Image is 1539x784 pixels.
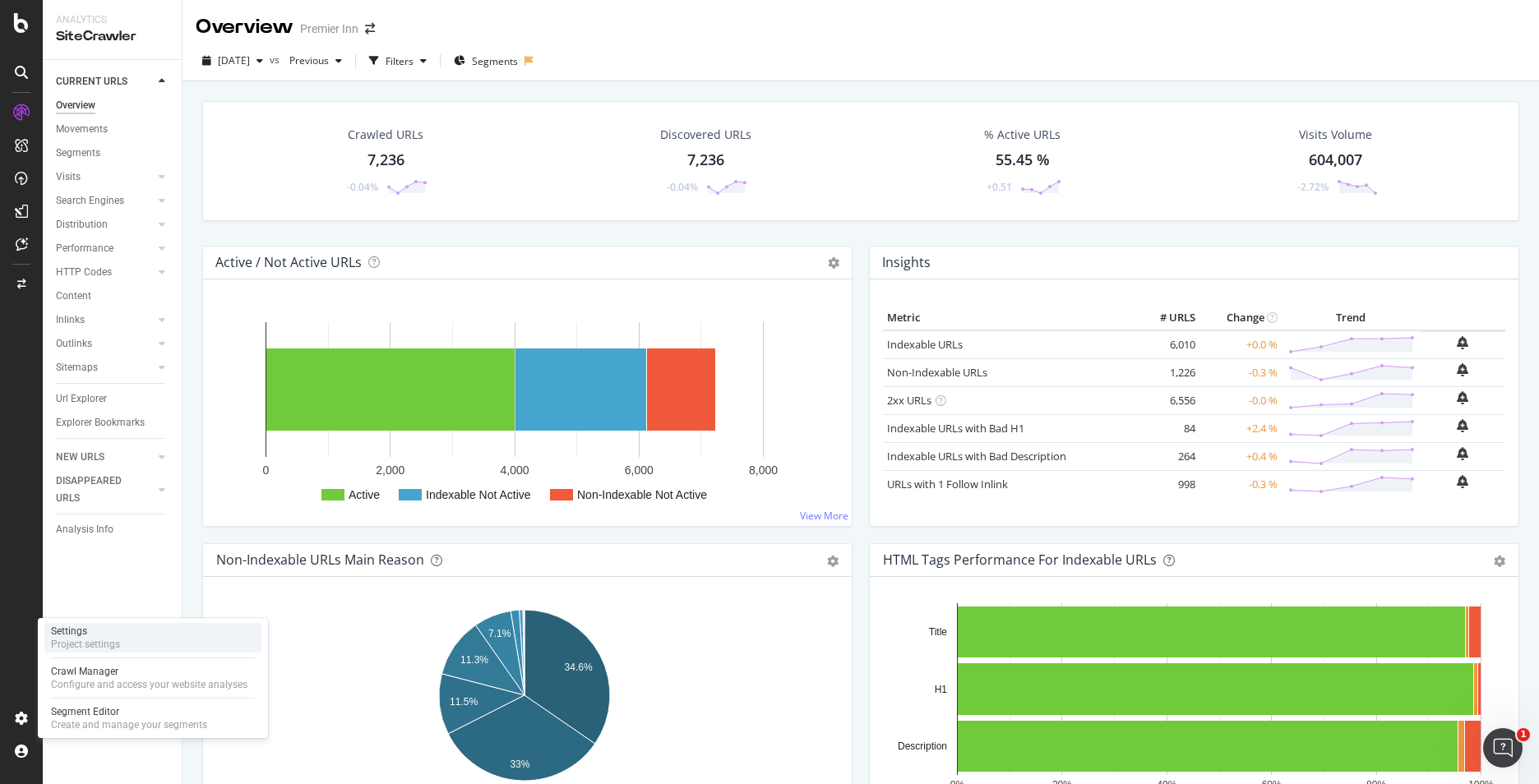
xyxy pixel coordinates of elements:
div: SiteCrawler [56,27,169,46]
a: URLs with 1 Follow Inlink [887,477,1008,491]
a: Content [56,288,170,305]
div: gear [1494,556,1505,567]
a: Performance [56,240,154,257]
div: Outlinks [56,335,92,353]
th: # URLS [1134,306,1199,330]
text: Description [898,740,947,752]
div: Sitemaps [56,359,98,376]
div: Filters [386,54,414,68]
td: -0.3 % [1199,358,1282,386]
a: Movements [56,121,170,138]
button: Previous [283,48,349,74]
div: +0.51 [987,180,1012,194]
a: View More [800,509,848,523]
td: 84 [1134,414,1199,442]
div: Visits [56,168,81,186]
div: Create and manage your segments [51,718,207,731]
a: Search Engines [56,192,154,210]
a: Inlinks [56,311,154,329]
div: HTML Tags Performance for Indexable URLs [883,551,1157,568]
button: [DATE] [196,48,270,74]
a: Visits [56,168,154,186]
a: Indexable URLs [887,337,963,352]
iframe: Intercom live chat [1483,728,1523,768]
div: % Active URLs [984,127,1061,143]
div: bell-plus [1457,419,1468,432]
a: Segments [56,145,170,162]
div: arrow-right-arrow-left [365,23,375,35]
text: H1 [935,684,948,695]
div: Premier Inn [300,21,358,37]
div: HTTP Codes [56,264,112,281]
button: Filters [363,48,433,74]
a: Explorer Bookmarks [56,414,170,431]
div: bell-plus [1457,475,1468,488]
text: Active [349,488,380,501]
td: 264 [1134,442,1199,470]
span: Segments [472,54,518,68]
a: Indexable URLs with Bad H1 [887,421,1024,436]
span: vs [270,53,283,67]
div: 7,236 [367,150,404,171]
text: 2,000 [376,463,404,477]
text: 8,000 [749,463,778,477]
div: Segment Editor [51,705,207,718]
div: Explorer Bookmarks [56,414,145,431]
div: 604,007 [1309,150,1362,171]
a: HTTP Codes [56,264,154,281]
div: -2.72% [1297,180,1329,194]
div: Crawl Manager [51,665,247,678]
td: +0.4 % [1199,442,1282,470]
div: bell-plus [1457,391,1468,404]
div: Analysis Info [56,521,113,538]
h4: Insights [882,251,931,274]
text: Title [929,626,948,638]
div: bell-plus [1457,363,1468,376]
div: Movements [56,121,108,138]
span: 2025 Oct. 6th [218,53,250,67]
td: 6,010 [1134,330,1199,359]
div: Analytics [56,13,169,27]
td: 1,226 [1134,358,1199,386]
div: Settings [51,625,120,638]
a: 2xx URLs [887,393,931,408]
div: Segments [56,145,100,162]
div: 7,236 [687,150,724,171]
text: 34.6% [565,662,593,673]
td: 6,556 [1134,386,1199,414]
span: Previous [283,53,329,67]
td: -0.3 % [1199,470,1282,498]
svg: A chart. [216,306,839,513]
a: Non-Indexable URLs [887,365,987,380]
div: Project settings [51,638,120,651]
td: +2.4 % [1199,414,1282,442]
div: Inlinks [56,311,85,329]
text: Non-Indexable Not Active [577,488,707,501]
a: Url Explorer [56,390,170,408]
i: Options [828,257,839,269]
div: Performance [56,240,113,257]
div: Search Engines [56,192,124,210]
div: DISAPPEARED URLS [56,473,139,507]
a: CURRENT URLS [56,73,154,90]
th: Metric [883,306,1134,330]
div: bell-plus [1457,336,1468,349]
h4: Active / Not Active URLs [215,251,362,274]
div: Configure and access your website analyses [51,678,247,691]
div: CURRENT URLS [56,73,127,90]
div: Content [56,288,91,305]
div: Visits Volume [1299,127,1372,143]
div: Non-Indexable URLs Main Reason [216,551,424,568]
a: Overview [56,97,170,114]
a: Distribution [56,216,154,233]
a: NEW URLS [56,449,154,466]
text: 6,000 [625,463,654,477]
div: -0.04% [347,180,378,194]
a: Analysis Info [56,521,170,538]
div: -0.04% [667,180,698,194]
text: 33% [510,759,529,770]
div: Url Explorer [56,390,107,408]
text: Indexable Not Active [426,488,531,501]
a: Indexable URLs with Bad Description [887,449,1066,463]
button: Segments [447,48,525,74]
